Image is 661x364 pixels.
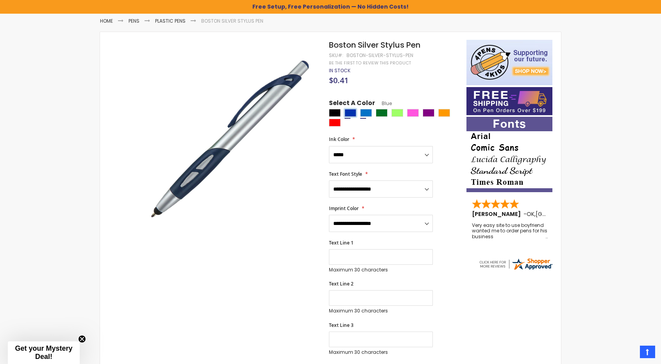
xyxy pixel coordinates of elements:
[329,349,433,355] p: Maximum 30 characters
[129,18,139,24] a: Pens
[78,335,86,343] button: Close teaser
[8,341,80,364] div: Get your Mystery Deal!Close teaser
[472,223,548,239] div: Very easy site to use boyfriend wanted me to order pens for his business
[329,67,350,74] span: In stock
[347,52,413,59] div: Boston-Silver-Stylus-Pen
[376,109,388,117] div: Green
[201,18,263,24] li: Boston Silver Stylus Pen
[472,210,523,218] span: [PERSON_NAME]
[329,171,362,177] span: Text Font Style
[478,257,553,271] img: 4pens.com widget logo
[329,99,375,109] span: Select A Color
[329,205,359,212] span: Imprint Color
[329,308,433,314] p: Maximum 30 characters
[360,109,372,117] div: Blue Light
[407,109,419,117] div: Pink
[466,87,552,115] img: Free shipping on orders over $199
[329,119,341,127] div: Red
[329,60,411,66] a: Be the first to review this product
[329,68,350,74] div: Availability
[478,266,553,273] a: 4pens.com certificate URL
[329,280,354,287] span: Text Line 2
[466,117,552,192] img: font-personalization-examples
[597,343,661,364] iframe: Google Customer Reviews
[329,322,354,328] span: Text Line 3
[423,109,434,117] div: Purple
[140,51,318,230] img: bostons_side_blue_1.jpg
[329,136,349,143] span: Ink Color
[391,109,403,117] div: Green Light
[375,100,392,107] span: Blue
[466,40,552,85] img: 4pens 4 kids
[15,344,72,360] span: Get your Mystery Deal!
[100,18,113,24] a: Home
[155,18,186,24] a: Plastic Pens
[329,267,433,273] p: Maximum 30 characters
[536,210,593,218] span: [GEOGRAPHIC_DATA]
[329,239,354,246] span: Text Line 1
[438,109,450,117] div: Orange
[329,52,343,59] strong: SKU
[329,39,420,50] span: Boston Silver Stylus Pen
[345,109,356,117] div: Blue
[329,75,348,86] span: $0.41
[329,109,341,117] div: Black
[523,210,593,218] span: - ,
[527,210,534,218] span: OK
